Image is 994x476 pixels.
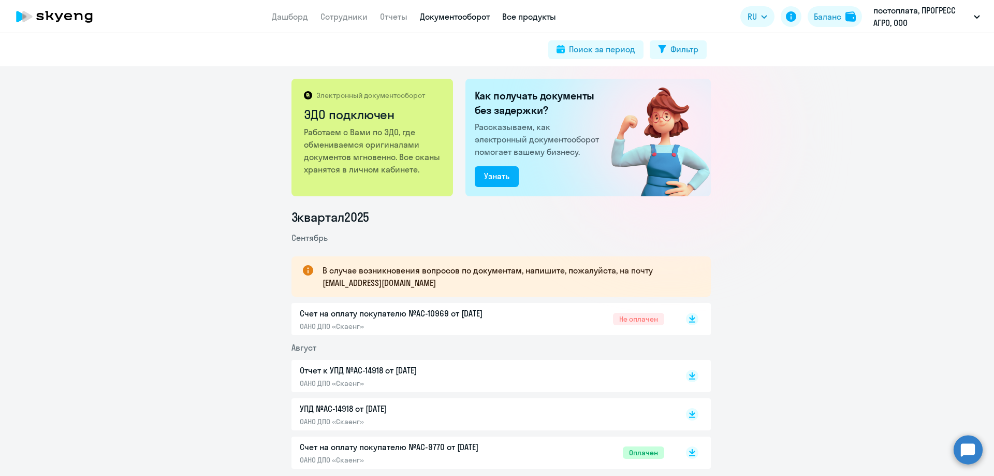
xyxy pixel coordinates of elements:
p: Счет на оплату покупателю №AC-10969 от [DATE] [300,307,517,320]
p: Электронный документооборот [316,91,425,100]
img: balance [845,11,856,22]
img: connected [594,79,711,196]
button: Фильтр [650,40,707,59]
div: Поиск за период [569,43,635,55]
p: ОАНО ДПО «Скаенг» [300,417,517,426]
button: постоплата, ПРОГРЕСС АГРО, ООО [868,4,985,29]
div: Узнать [484,170,509,182]
button: Балансbalance [808,6,862,27]
span: Сентябрь [291,233,328,243]
button: RU [740,6,774,27]
a: Сотрудники [320,11,368,22]
p: постоплата, ПРОГРЕСС АГРО, ООО [873,4,970,29]
a: Документооборот [420,11,490,22]
span: Оплачен [623,446,664,459]
a: Дашборд [272,11,308,22]
p: Отчет к УПД №AC-14918 от [DATE] [300,364,517,377]
p: Работаем с Вами по ЭДО, где обмениваемся оригиналами документов мгновенно. Все сканы хранятся в л... [304,126,442,176]
span: Август [291,342,316,353]
a: УПД №AC-14918 от [DATE]ОАНО ДПО «Скаенг» [300,402,664,426]
button: Поиск за период [548,40,644,59]
p: ОАНО ДПО «Скаенг» [300,322,517,331]
button: Узнать [475,166,519,187]
p: Рассказываем, как электронный документооборот помогает вашему бизнесу. [475,121,603,158]
span: RU [748,10,757,23]
h2: Как получать документы без задержки? [475,89,603,118]
p: ОАНО ДПО «Скаенг» [300,455,517,465]
p: В случае возникновения вопросов по документам, напишите, пожалуйста, на почту [EMAIL_ADDRESS][DOM... [323,264,692,289]
span: Не оплачен [613,313,664,325]
li: 3 квартал 2025 [291,209,711,225]
p: УПД №AC-14918 от [DATE] [300,402,517,415]
div: Баланс [814,10,841,23]
a: Счет на оплату покупателю №AC-10969 от [DATE]ОАНО ДПО «Скаенг»Не оплачен [300,307,664,331]
a: Отчеты [380,11,407,22]
div: Фильтр [670,43,698,55]
a: Все продукты [502,11,556,22]
p: Счет на оплату покупателю №AC-9770 от [DATE] [300,441,517,453]
a: Счет на оплату покупателю №AC-9770 от [DATE]ОАНО ДПО «Скаенг»Оплачен [300,441,664,465]
p: ОАНО ДПО «Скаенг» [300,379,517,388]
h2: ЭДО подключен [304,106,442,123]
a: Отчет к УПД №AC-14918 от [DATE]ОАНО ДПО «Скаенг» [300,364,664,388]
